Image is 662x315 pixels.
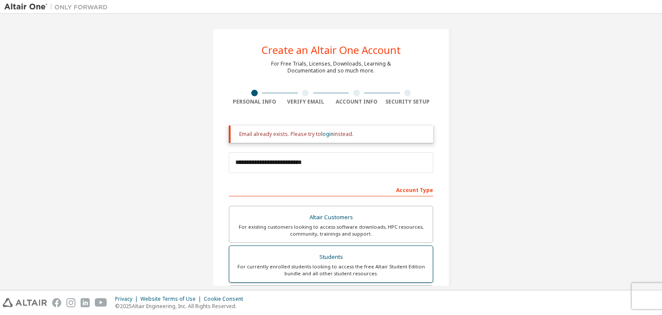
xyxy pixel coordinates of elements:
[66,298,75,307] img: instagram.svg
[95,298,107,307] img: youtube.svg
[234,211,428,224] div: Altair Customers
[229,183,433,196] div: Account Type
[115,296,141,302] div: Privacy
[234,263,428,277] div: For currently enrolled students looking to access the free Altair Student Edition bundle and all ...
[81,298,90,307] img: linkedin.svg
[141,296,204,302] div: Website Terms of Use
[382,98,434,105] div: Security Setup
[239,131,426,138] div: Email already exists. Please try to instead.
[262,45,401,55] div: Create an Altair One Account
[331,98,382,105] div: Account Info
[52,298,61,307] img: facebook.svg
[271,60,391,74] div: For Free Trials, Licenses, Downloads, Learning & Documentation and so much more.
[234,251,428,263] div: Students
[115,302,248,310] p: © 2025 Altair Engineering, Inc. All Rights Reserved.
[229,98,280,105] div: Personal Info
[280,98,331,105] div: Verify Email
[204,296,248,302] div: Cookie Consent
[321,130,334,138] a: login
[3,298,47,307] img: altair_logo.svg
[234,224,428,237] div: For existing customers looking to access software downloads, HPC resources, community, trainings ...
[4,3,112,11] img: Altair One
